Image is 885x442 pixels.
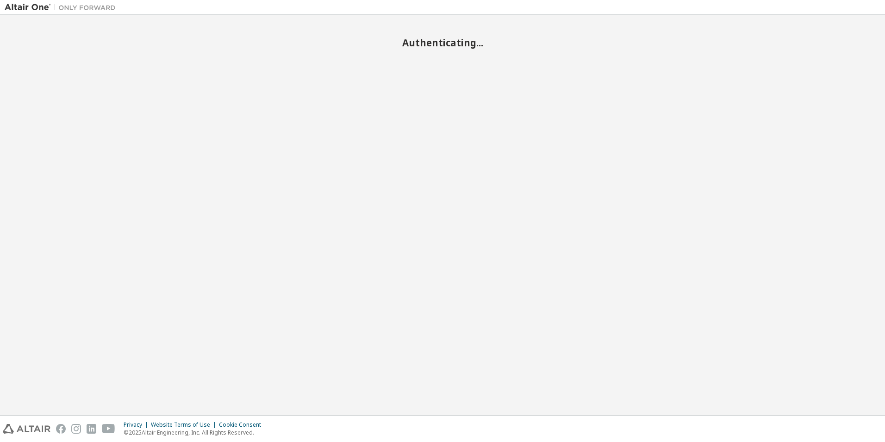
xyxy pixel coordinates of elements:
[3,424,50,434] img: altair_logo.svg
[5,37,880,49] h2: Authenticating...
[71,424,81,434] img: instagram.svg
[87,424,96,434] img: linkedin.svg
[219,421,267,429] div: Cookie Consent
[151,421,219,429] div: Website Terms of Use
[124,429,267,436] p: © 2025 Altair Engineering, Inc. All Rights Reserved.
[5,3,120,12] img: Altair One
[56,424,66,434] img: facebook.svg
[124,421,151,429] div: Privacy
[102,424,115,434] img: youtube.svg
